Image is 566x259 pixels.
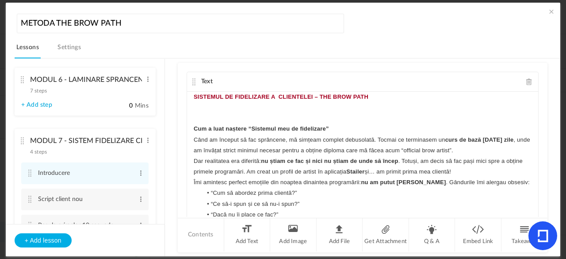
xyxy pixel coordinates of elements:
li: Takeaway [501,218,547,251]
li: Get Attachment [363,218,409,251]
li: “Cum să abordez prima clientă?” [202,188,532,198]
p: Când am început să fac sprâncene, mă simțeam complet debusolată. Tocmai ce terminasem un , unde a... [194,135,532,156]
span: 7 steps [30,88,47,93]
strong: nu am putut [PERSON_NAME] [361,179,446,186]
p: Îmi amintesc perfect emoțiile din noaptea dinaintea programării: . Gândurile îmi alergau obsesiv: [194,177,532,188]
a: Settings [56,42,83,58]
a: Lessons [15,42,41,58]
strong: curs de bază [DATE] zile [445,136,514,143]
strong: Cum a luat naștere “Sistemul meu de fidelizare” [194,125,329,132]
li: “Ce să-i spun și ce să nu-i spun?” [202,199,532,209]
input: Mins [111,102,133,110]
li: Add Image [270,218,317,251]
strong: SISTEMUL DE FIDELIZARE A CLIENTELEI – THE BROW PATH [194,93,368,100]
li: Add File [317,218,363,251]
button: + Add lesson [15,233,72,247]
span: Mins [135,103,149,109]
strong: Stailer [346,168,364,175]
span: Text [201,78,213,85]
li: Contents [178,218,224,251]
a: + Add step [21,101,52,109]
li: Q & A [409,218,455,251]
span: 4 steps [30,149,47,155]
p: Dar realitatea era diferită: . Totuși, am decis să fac pași mici spre a obține primele programări... [194,156,532,177]
li: Add Text [224,218,271,251]
li: Embed Link [455,218,501,251]
li: “Dacă nu îi place ce fac?” [202,209,532,220]
strong: nu știam ce fac și nici nu știam de unde să încep [261,158,398,164]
